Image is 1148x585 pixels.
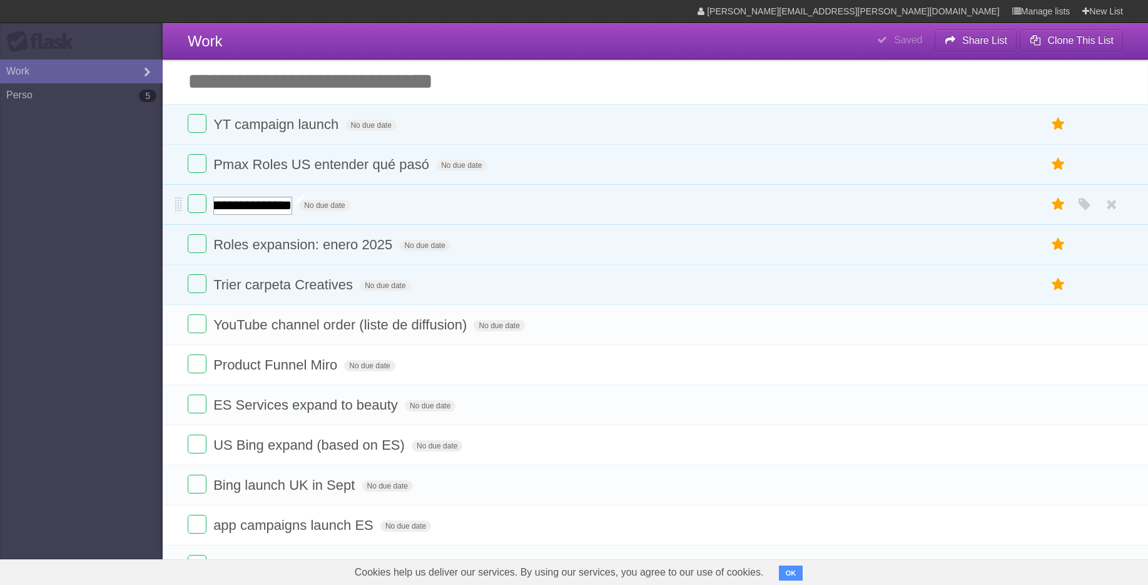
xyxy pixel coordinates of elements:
label: Done [188,194,206,213]
span: No due date [399,240,450,251]
label: Done [188,274,206,293]
label: Done [188,395,206,413]
span: No due date [344,360,395,371]
label: Star task [1047,194,1070,215]
label: Done [188,435,206,453]
span: scaling bing ES [213,557,312,573]
label: Star task [1047,274,1070,295]
span: Trier carpeta Creatives [213,277,356,292]
span: No due date [436,160,487,171]
span: No due date [360,280,410,291]
span: No due date [380,520,431,532]
span: Roles expansion: enero 2025 [213,237,395,252]
label: Done [188,114,206,133]
label: Done [188,314,206,333]
button: OK [779,566,803,581]
span: YT campaign launch [213,116,342,132]
label: Done [188,515,206,534]
span: Product Funnel Miro [213,357,340,373]
span: No due date [362,480,413,492]
div: Flask [6,31,81,53]
span: No due date [474,320,524,331]
span: YouTube channel order (liste de diffusion) [213,317,470,333]
span: Bing launch UK in Sept [213,477,358,493]
b: Saved [894,34,922,45]
span: app campaigns launch ES [213,517,377,533]
button: Share List [935,29,1017,52]
label: Star task [1047,114,1070,135]
button: Clone This List [1020,29,1123,52]
label: Done [188,555,206,574]
span: Cookies help us deliver our services. By using our services, you agree to our use of cookies. [342,560,776,585]
span: Pmax Roles US entender qué pasó [213,157,432,172]
label: Done [188,355,206,373]
b: Share List [962,35,1007,46]
label: Star task [1047,154,1070,175]
span: No due date [412,440,462,452]
span: ES Services expand to beauty [213,397,401,413]
label: Done [188,234,206,253]
span: No due date [299,200,350,211]
span: No due date [405,400,455,412]
span: Work [188,33,223,49]
label: Done [188,475,206,494]
b: Clone This List [1047,35,1114,46]
span: No due date [345,120,396,131]
label: Done [188,154,206,173]
span: US Bing expand (based on ES) [213,437,408,453]
label: Star task [1047,234,1070,255]
b: 5 [139,90,156,102]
